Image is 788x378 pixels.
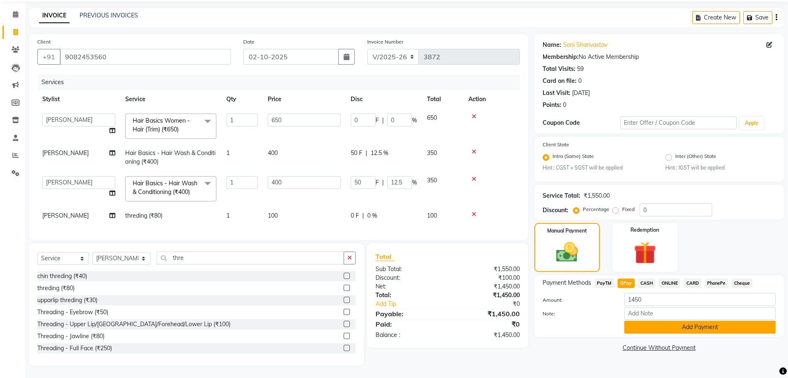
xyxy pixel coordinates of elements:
label: Redemption [630,226,659,234]
div: threding (₹80) [37,284,75,293]
div: Points: [543,101,561,109]
div: [DATE] [572,89,590,97]
img: _gift.svg [627,239,663,267]
span: 1 [226,149,230,157]
div: Threading - Jawline (₹80) [37,332,104,341]
label: Date [243,38,255,46]
div: ₹1,450.00 [448,291,526,300]
div: Payable: [369,309,448,319]
span: | [382,178,384,187]
div: Paid: [369,319,448,329]
button: Apply [740,117,764,129]
label: Fixed [622,206,635,213]
span: Hair Basics - Hair Wash & Conditioning (₹400) [133,179,197,196]
span: % [412,178,417,187]
span: | [362,211,364,220]
div: 0 [578,77,582,85]
button: Add Payment [624,321,776,334]
th: Stylist [37,90,120,109]
div: Coupon Code [543,119,620,127]
span: 12.5 % [371,149,388,157]
div: upparlip threding (₹30) [37,296,97,305]
div: Discount: [369,274,448,282]
div: ₹1,550.00 [584,191,610,200]
th: Service [120,90,221,109]
span: Cheque [732,279,753,288]
span: Total [376,252,395,261]
span: F [376,178,379,187]
div: ₹1,550.00 [448,265,526,274]
label: Percentage [583,206,609,213]
button: +91 [37,49,61,65]
span: PhonePe [705,279,728,288]
span: 400 [268,149,278,157]
input: Add Note [624,307,776,320]
label: Amount: [536,296,618,304]
div: Name: [543,41,561,49]
div: Total Visits: [543,65,575,73]
label: Invoice Number [367,38,403,46]
div: Discount: [543,206,568,215]
span: 350 [427,177,437,184]
a: Continue Without Payment [536,344,782,352]
div: ₹1,450.00 [448,282,526,291]
input: Amount [624,293,776,306]
input: Search or Scan [157,252,344,264]
span: | [382,116,384,125]
div: ₹1,450.00 [448,331,526,339]
span: 650 [427,114,437,121]
div: 0 [563,101,566,109]
div: Service Total: [543,191,580,200]
th: Action [463,90,520,109]
span: PayTM [594,279,614,288]
small: Hint : CGST + SGST will be applied [543,164,653,172]
div: ₹0 [461,300,526,308]
th: Price [263,90,346,109]
div: Services [38,75,526,90]
span: CASH [638,279,656,288]
div: chin threding (₹40) [37,272,87,281]
div: Balance : [369,331,448,339]
a: Soni Sharivastav [563,41,607,49]
span: 0 F [351,211,359,220]
label: Client [37,38,51,46]
div: 59 [577,65,584,73]
span: 350 [427,149,437,157]
span: 50 F [351,149,362,157]
th: Disc [346,90,422,109]
span: Hair Basics Women - Hair (Trim) (₹650) [133,117,190,133]
a: PREVIOUS INVOICES [80,12,138,19]
span: CARD [684,279,701,288]
th: Total [422,90,463,109]
div: Membership: [543,53,579,61]
div: Card on file: [543,77,577,85]
div: Threading - Full Face (₹250) [37,344,112,353]
span: F [376,116,379,125]
div: No Active Membership [543,53,776,61]
label: Intra (Same) State [553,153,594,162]
span: 100 [268,212,278,219]
th: Qty [221,90,263,109]
img: _cash.svg [549,240,584,265]
a: INVOICE [39,8,70,23]
button: Create New [692,11,740,24]
div: Total: [369,291,448,300]
span: % [412,116,417,125]
span: 1 [226,212,230,219]
input: Search by Name/Mobile/Email/Code [60,49,231,65]
div: Net: [369,282,448,291]
span: [PERSON_NAME] [42,149,89,157]
div: ₹0 [448,319,526,329]
span: ONLINE [659,279,680,288]
small: Hint : IGST will be applied [665,164,776,172]
span: threding (₹80) [125,212,162,219]
label: Inter (Other) State [675,153,716,162]
button: Save [743,11,772,24]
div: Threading - Upper Lip/[GEOGRAPHIC_DATA]/Forehead/Lower Lip (₹100) [37,320,230,329]
span: Payment Methods [543,279,591,287]
div: Threading - Eyebrow (₹50) [37,308,108,317]
a: x [179,126,182,133]
span: 100 [427,212,437,219]
label: Manual Payment [547,227,587,235]
span: | [366,149,367,157]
